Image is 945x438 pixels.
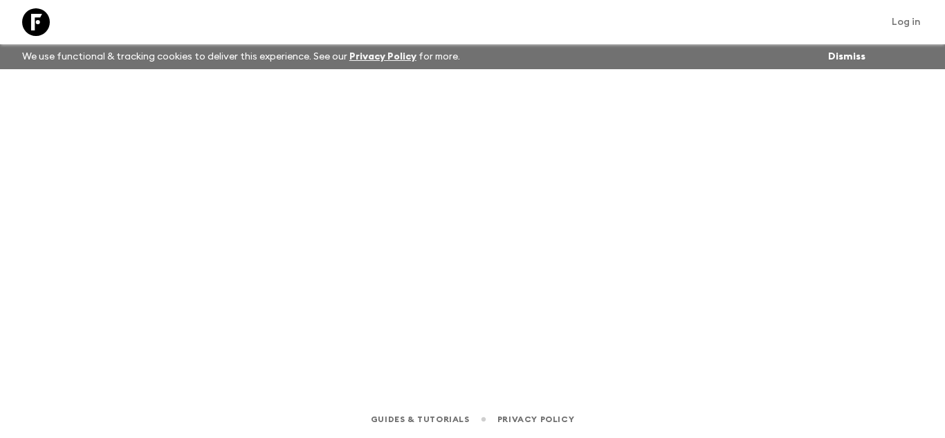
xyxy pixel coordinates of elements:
[825,47,869,66] button: Dismiss
[884,12,928,32] a: Log in
[349,52,416,62] a: Privacy Policy
[371,412,470,427] a: Guides & Tutorials
[17,44,466,69] p: We use functional & tracking cookies to deliver this experience. See our for more.
[497,412,574,427] a: Privacy Policy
